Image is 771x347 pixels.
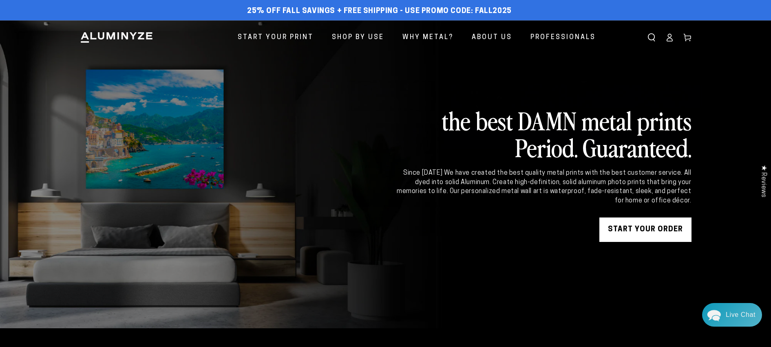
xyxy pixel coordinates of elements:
img: Aluminyze [80,31,153,44]
span: Start Your Print [238,32,314,44]
div: Contact Us Directly [726,303,756,327]
span: About Us [472,32,512,44]
a: About Us [466,27,518,48]
a: Shop By Use [326,27,390,48]
div: Since [DATE] We have created the best quality metal prints with the best customer service. All dy... [395,169,691,205]
div: Click to open Judge.me floating reviews tab [756,158,771,204]
a: Professionals [524,27,602,48]
span: Why Metal? [402,32,453,44]
h2: the best DAMN metal prints Period. Guaranteed. [395,107,691,160]
div: Chat widget toggle [702,303,762,327]
a: Why Metal? [396,27,460,48]
a: START YOUR Order [599,217,691,242]
span: Shop By Use [332,32,384,44]
span: Professionals [530,32,596,44]
a: Start Your Print [232,27,320,48]
span: 25% off FALL Savings + Free Shipping - Use Promo Code: FALL2025 [247,7,512,16]
summary: Search our site [643,29,661,46]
